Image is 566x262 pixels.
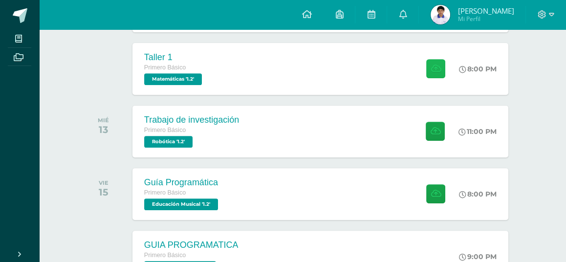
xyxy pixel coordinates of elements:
div: 8:00 PM [459,65,497,73]
div: 13 [98,124,109,135]
div: GUIA PROGRAMATICA [144,240,239,250]
div: 15 [99,186,109,198]
span: Primero Básico [144,252,186,259]
span: Primero Básico [144,64,186,71]
span: [PERSON_NAME] [457,6,514,16]
div: Trabajo de investigación [144,115,239,125]
span: Primero Básico [144,189,186,196]
span: Primero Básico [144,127,186,133]
img: dd865d5b8cbfef05d72dd07da9c01ff0.png [431,5,450,24]
div: MIÉ [98,117,109,124]
div: 8:00 PM [459,190,497,198]
span: Mi Perfil [457,15,514,23]
span: Robótica '1.2' [144,136,193,148]
div: Taller 1 [144,52,204,63]
span: Educación Musical '1.2' [144,198,218,210]
div: Guía Programática [144,177,220,188]
div: VIE [99,179,109,186]
span: Matemáticas '1.2' [144,73,202,85]
div: 11:00 PM [458,127,497,136]
div: 9:00 PM [459,252,497,261]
